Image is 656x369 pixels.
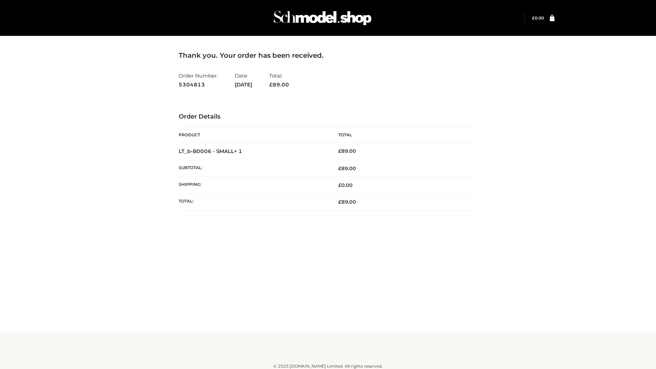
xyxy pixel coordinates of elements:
span: £ [338,148,341,154]
bdi: 89.00 [338,148,356,154]
span: 89.00 [338,165,356,172]
strong: LT_b-B0006 - SMALL [179,148,242,154]
span: £ [338,199,341,205]
span: £ [338,165,341,172]
th: Total [328,127,477,143]
a: £0.00 [532,15,544,20]
span: £ [532,15,535,20]
bdi: 0.00 [338,182,353,188]
span: £ [338,182,341,188]
img: Schmodel Admin 964 [271,4,374,31]
span: £ [269,81,273,88]
h3: Order Details [179,113,477,121]
span: 89.00 [269,81,289,88]
strong: [DATE] [235,80,252,89]
strong: 5304813 [179,80,218,89]
li: Total: [269,70,289,91]
h3: Thank you. Your order has been received. [179,51,477,59]
span: 89.00 [338,199,356,205]
th: Product [179,127,328,143]
li: Date: [235,70,252,91]
th: Total: [179,194,328,210]
strong: × 1 [234,148,242,154]
li: Order Number: [179,70,218,91]
th: Shipping: [179,177,328,194]
th: Subtotal: [179,160,328,177]
bdi: 0.00 [532,15,544,20]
